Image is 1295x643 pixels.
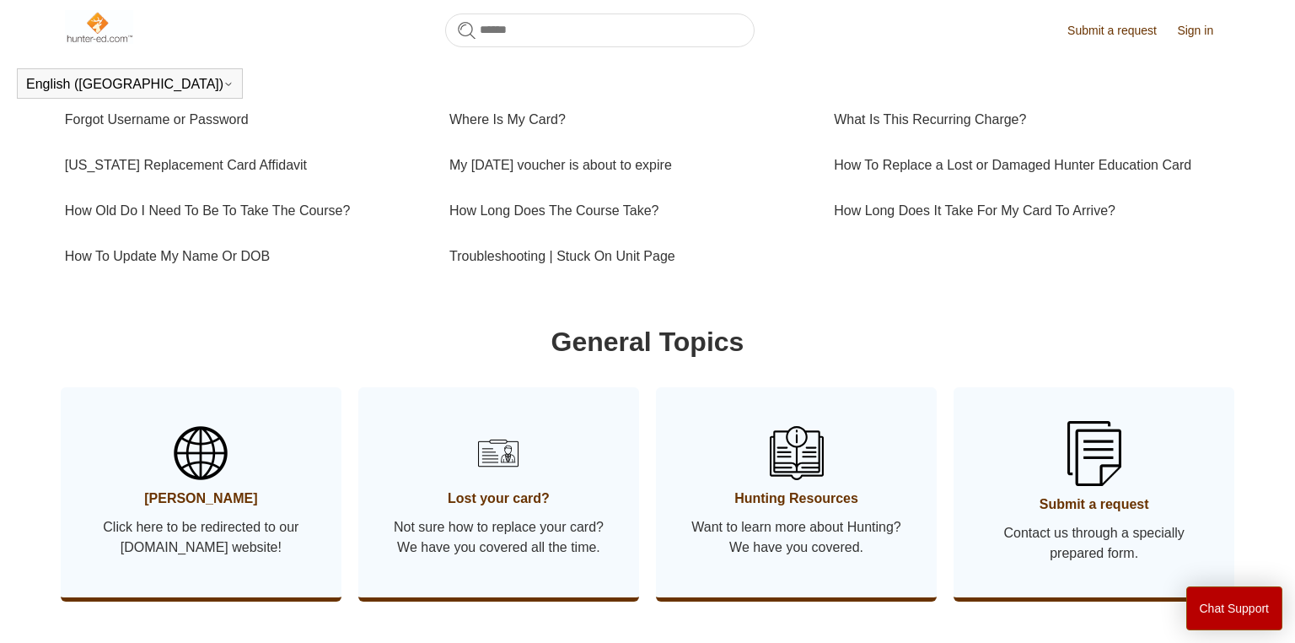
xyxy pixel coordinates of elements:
img: 01HZPCYSH6ZB6VTWVB6HCD0F6B [471,426,525,480]
a: Lost your card? Not sure how to replace your card? We have you covered all the time. [358,387,639,597]
input: Search [445,14,755,47]
span: Not sure how to replace your card? We have you covered all the time. [384,517,614,558]
span: Contact us through a specially prepared form. [979,523,1209,564]
span: Submit a request [979,494,1209,515]
img: 01HZPCYSSKB2GCFG1V3YA1JVB9 [1067,421,1121,486]
a: Submit a request [1067,22,1174,40]
img: 01HZPCYSBW5AHTQ31RY2D2VRJS [174,426,228,480]
img: Hunter-Ed Help Center home page [65,10,133,44]
a: How To Replace a Lost or Damaged Hunter Education Card [834,143,1218,188]
a: My [DATE] voucher is about to expire [449,143,809,188]
span: Want to learn more about Hunting? We have you covered. [681,517,911,558]
a: What Is This Recurring Charge? [834,97,1218,143]
a: Submit a request Contact us through a specially prepared form. [954,387,1234,597]
a: How Old Do I Need To Be To Take The Course? [65,188,424,234]
button: English ([GEOGRAPHIC_DATA]) [26,77,234,92]
img: 01HZPCYSN9AJKKHAEXNV8VQ106 [770,426,824,480]
a: Sign in [1177,22,1230,40]
a: [PERSON_NAME] Click here to be redirected to our [DOMAIN_NAME] website! [61,387,341,597]
a: How Long Does The Course Take? [449,188,809,234]
a: Where Is My Card? [449,97,809,143]
button: Chat Support [1186,586,1283,630]
span: [PERSON_NAME] [86,489,316,509]
a: Hunting Resources Want to learn more about Hunting? We have you covered. [656,387,937,597]
span: Hunting Resources [681,489,911,509]
a: [US_STATE] Replacement Card Affidavit [65,143,424,188]
a: Troubleshooting | Stuck On Unit Page [449,234,809,279]
a: How Long Does It Take For My Card To Arrive? [834,188,1218,234]
span: Click here to be redirected to our [DOMAIN_NAME] website! [86,517,316,558]
a: How To Update My Name Or DOB [65,234,424,279]
span: Lost your card? [384,489,614,509]
a: Forgot Username or Password [65,97,424,143]
h1: General Topics [65,321,1230,362]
